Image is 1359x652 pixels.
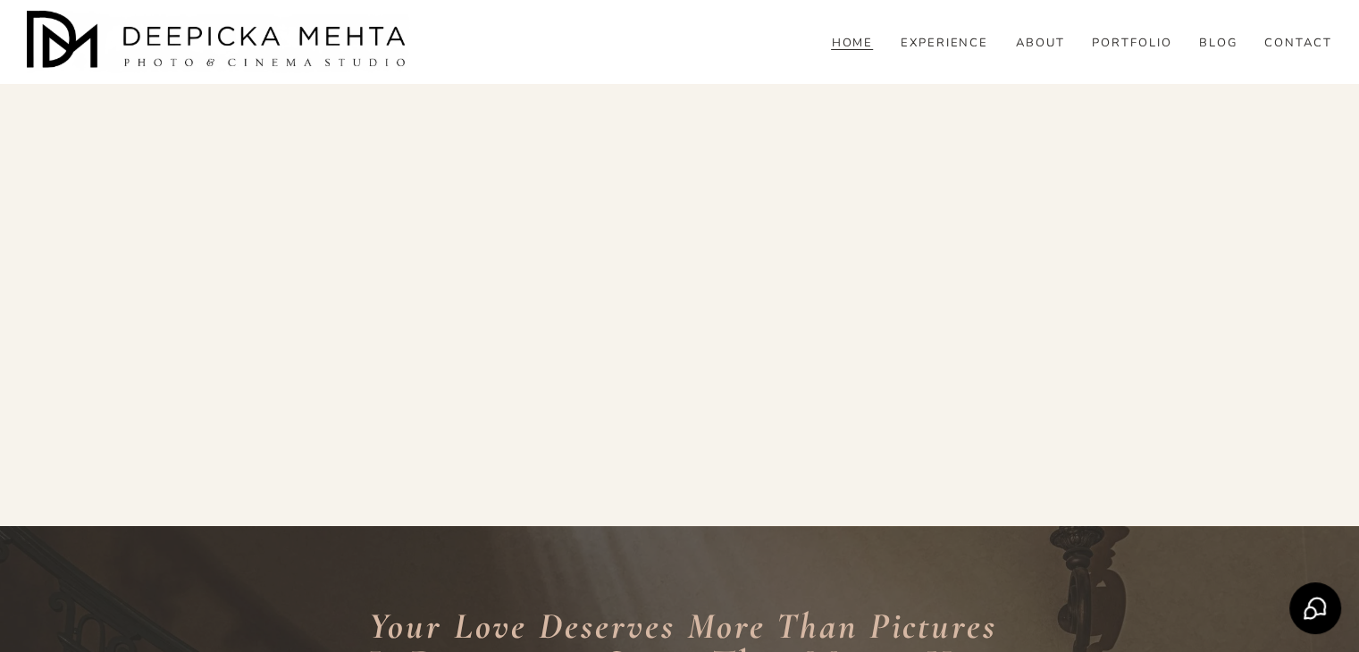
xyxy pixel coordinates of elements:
a: PORTFOLIO [1092,35,1172,51]
em: Your Love Deserves More Than Pictures [369,604,996,648]
a: ABOUT [1016,35,1065,51]
a: HOME [831,35,873,51]
a: folder dropdown [1199,35,1237,51]
img: Austin Wedding Photographer - Deepicka Mehta Photography &amp; Cinematography [27,11,411,73]
a: CONTACT [1264,35,1332,51]
span: BLOG [1199,37,1237,51]
a: EXPERIENCE [901,35,989,51]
